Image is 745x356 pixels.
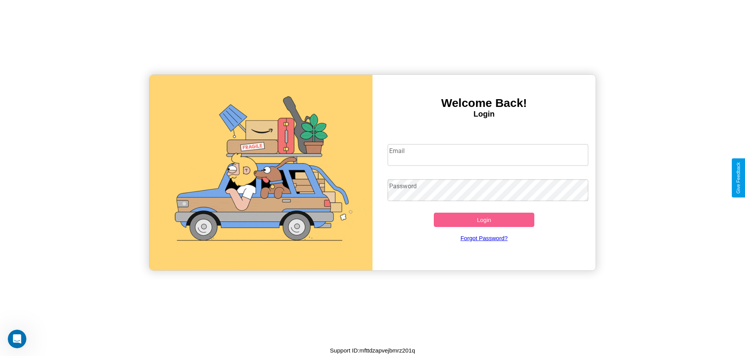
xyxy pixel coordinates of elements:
[8,330,26,348] iframe: Intercom live chat
[372,96,596,110] h3: Welcome Back!
[384,227,585,249] a: Forgot Password?
[372,110,596,119] h4: Login
[330,345,415,356] p: Support ID: mfttdzapvejbmrz201q
[434,213,534,227] button: Login
[736,162,741,194] div: Give Feedback
[149,75,372,270] img: gif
